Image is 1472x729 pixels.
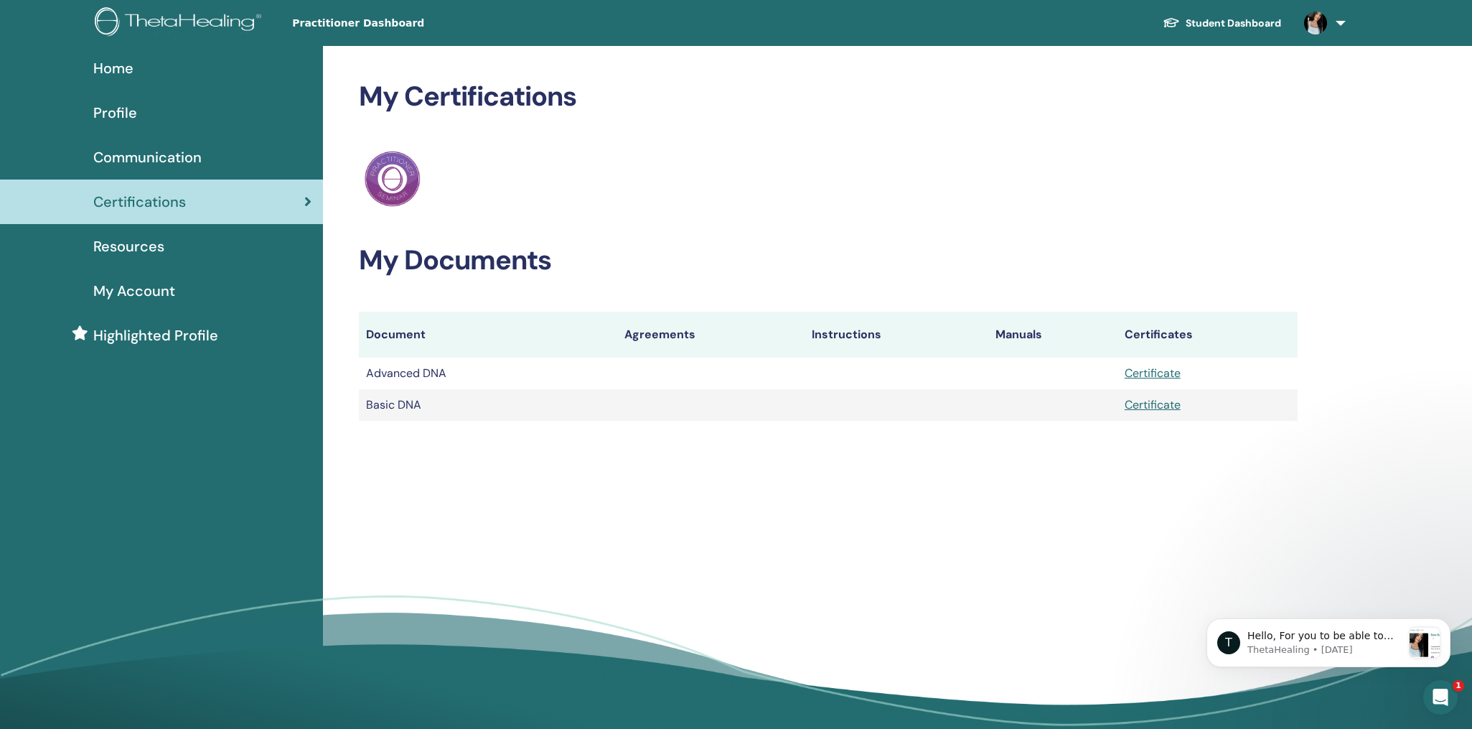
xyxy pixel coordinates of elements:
[93,191,186,213] span: Certifications
[95,7,266,40] img: logo.png
[93,147,202,168] span: Communication
[1304,11,1327,34] img: default.jpg
[359,312,617,358] th: Document
[359,389,617,421] td: Basic DNA
[93,325,218,346] span: Highlighted Profile
[1163,17,1180,29] img: graduation-cap-white.svg
[1453,680,1464,692] span: 1
[359,80,1298,113] h2: My Certifications
[1151,10,1293,37] a: Student Dashboard
[359,358,617,389] td: Advanced DNA
[1125,397,1181,412] a: Certificate
[93,280,175,302] span: My Account
[93,102,137,124] span: Profile
[617,312,805,358] th: Agreements
[1117,312,1298,358] th: Certificates
[1423,680,1458,715] iframe: Intercom live chat
[988,312,1117,358] th: Manuals
[292,16,507,31] span: Practitioner Dashboard
[805,312,988,358] th: Instructions
[365,151,421,207] img: Practitioner
[1125,366,1181,381] a: Certificate
[93,236,164,257] span: Resources
[359,244,1298,277] h2: My Documents
[1185,590,1472,690] iframe: Intercom notifications message
[93,57,133,79] span: Home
